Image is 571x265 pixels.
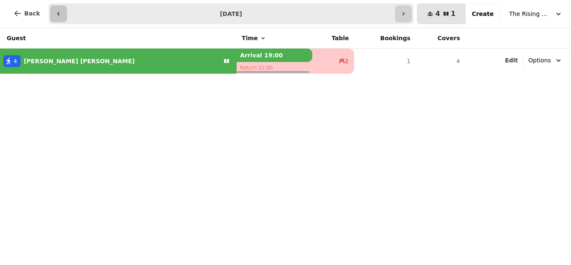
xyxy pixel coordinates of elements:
[7,3,47,23] button: Back
[509,10,551,18] span: The Rising Sun
[242,34,266,42] button: Time
[354,28,416,49] th: Bookings
[416,49,465,74] td: 4
[416,28,465,49] th: Covers
[24,57,135,65] p: [PERSON_NAME] [PERSON_NAME]
[242,34,257,42] span: Time
[312,28,354,49] th: Table
[451,10,456,17] span: 1
[505,57,518,63] span: Edit
[504,6,568,21] button: The Rising Sun
[505,56,518,64] button: Edit
[354,49,416,74] td: 1
[528,56,551,64] span: Options
[237,49,312,62] p: Arrival 19:00
[523,53,568,68] button: Options
[435,10,440,17] span: 4
[24,10,40,16] span: Back
[472,11,494,17] span: Create
[465,4,500,24] button: Create
[417,4,465,24] button: 41
[237,62,312,74] p: Return 21:00
[345,57,349,65] span: 2
[13,57,17,65] span: 4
